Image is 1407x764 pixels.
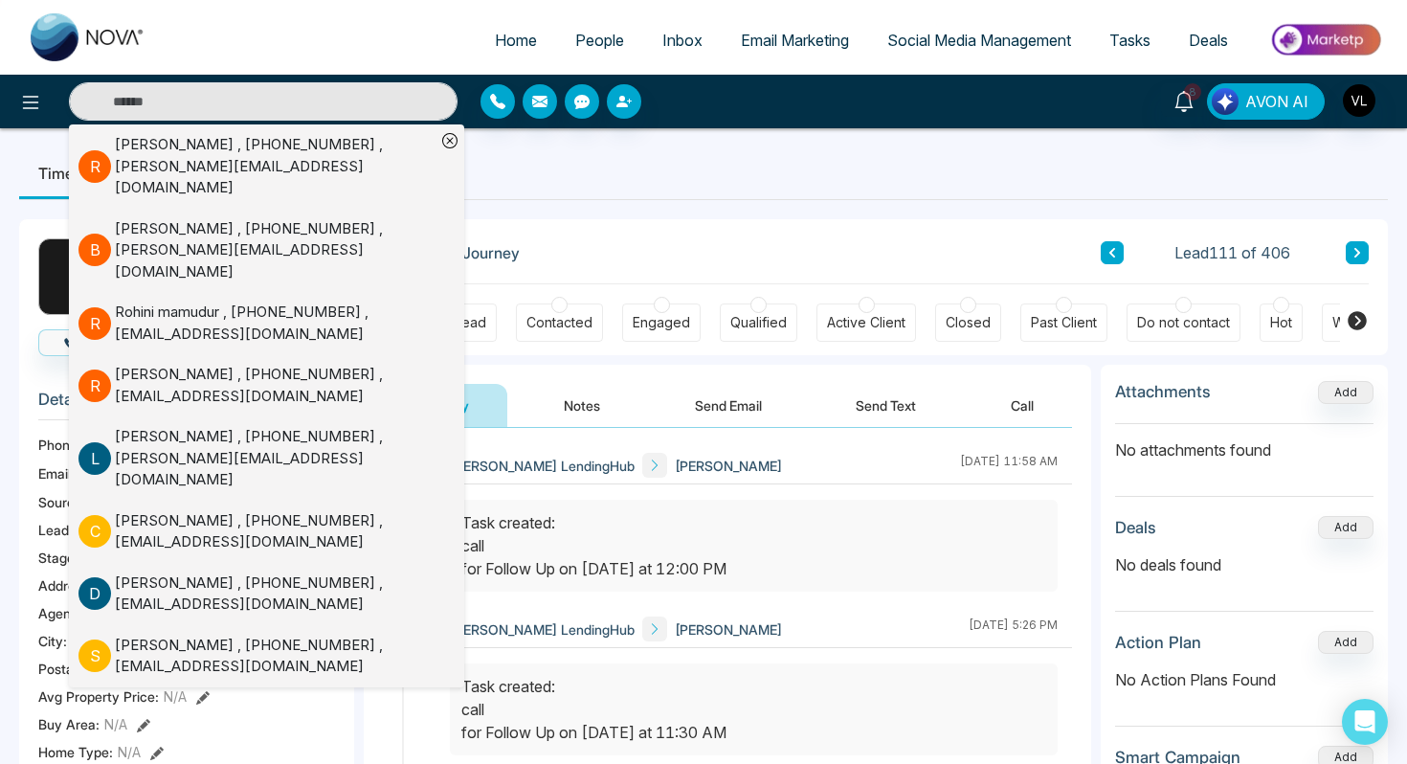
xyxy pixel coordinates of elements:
div: K [38,238,115,315]
img: User Avatar [1343,84,1375,117]
a: People [556,22,643,58]
span: Add [1318,383,1373,399]
span: Home Type : [38,742,113,762]
a: 8 [1161,83,1207,117]
a: Email Marketing [722,22,868,58]
p: No attachments found [1115,424,1373,461]
h3: Action Plan [1115,633,1201,652]
p: L [78,442,111,475]
div: Open Intercom Messenger [1342,699,1388,745]
div: [PERSON_NAME] , [PHONE_NUMBER] , [EMAIL_ADDRESS][DOMAIN_NAME] [115,573,435,616]
span: Tasks [1109,31,1150,50]
div: Warm [1332,313,1368,332]
p: R [78,307,111,340]
a: Deals [1170,22,1247,58]
button: Add [1318,381,1373,404]
div: [PERSON_NAME] , [PHONE_NUMBER] , [EMAIL_ADDRESS][DOMAIN_NAME] [115,635,435,678]
span: Home [495,31,537,50]
span: Phone: [38,435,81,455]
button: Send Text [817,384,954,427]
div: [PERSON_NAME] , [PHONE_NUMBER] , [EMAIL_ADDRESS][DOMAIN_NAME] [115,510,435,553]
span: Buy Area : [38,714,100,734]
span: City : [38,631,67,651]
span: AVON AI [1245,90,1308,113]
p: B [78,234,111,266]
span: Postal Code : [38,659,117,679]
a: Home [476,22,556,58]
span: Email Marketing [741,31,849,50]
span: Social Media Management [887,31,1071,50]
span: Lead 111 of 406 [1174,241,1290,264]
button: Add [1318,516,1373,539]
span: Address: [38,575,121,595]
img: Nova CRM Logo [31,13,145,61]
span: Lead Type: [38,520,107,540]
a: Tasks [1090,22,1170,58]
span: Deals [1189,31,1228,50]
img: Lead Flow [1212,88,1239,115]
a: Inbox [643,22,722,58]
span: N/A [118,742,141,762]
div: Closed [946,313,991,332]
span: 8 [1184,83,1201,101]
span: [PERSON_NAME] [675,456,782,476]
button: Call [38,329,131,356]
div: Engaged [633,313,690,332]
span: Email: [38,463,75,483]
span: [PERSON_NAME] [675,619,782,640]
h3: Attachments [1115,382,1211,401]
button: Notes [525,384,638,427]
button: Send Email [657,384,800,427]
div: [DATE] 11:58 AM [960,453,1058,478]
h3: Details [38,390,335,419]
div: Active Client [827,313,905,332]
img: Market-place.gif [1257,18,1396,61]
span: People [575,31,624,50]
div: [PERSON_NAME] , [PHONE_NUMBER] , [PERSON_NAME][EMAIL_ADDRESS][DOMAIN_NAME] [115,426,435,491]
button: Add [1318,631,1373,654]
span: [PERSON_NAME] LendingHub [450,456,635,476]
span: [PERSON_NAME] LendingHub [450,619,635,640]
p: No Action Plans Found [1115,668,1373,691]
button: AVON AI [1207,83,1325,120]
p: R [78,150,111,183]
span: N/A [164,686,187,707]
span: Inbox [662,31,703,50]
span: Agent: [38,603,79,623]
div: Contacted [526,313,592,332]
a: Social Media Management [868,22,1090,58]
p: No deals found [1115,553,1373,576]
p: S [78,640,111,672]
div: Hot [1270,313,1292,332]
div: Past Client [1031,313,1097,332]
p: D [78,577,111,610]
div: [DATE] 5:26 PM [969,617,1058,641]
div: Qualified [730,313,787,332]
h3: Deals [1115,518,1156,537]
div: [PERSON_NAME] , [PHONE_NUMBER] , [PERSON_NAME][EMAIL_ADDRESS][DOMAIN_NAME] [115,218,435,283]
li: Timeline [19,147,118,199]
div: [PERSON_NAME] , [PHONE_NUMBER] , [PERSON_NAME][EMAIL_ADDRESS][DOMAIN_NAME] [115,134,435,199]
button: Call [972,384,1072,427]
span: N/A [104,714,127,734]
span: Avg Property Price : [38,686,159,707]
p: R [78,370,111,402]
div: [PERSON_NAME] , [PHONE_NUMBER] , [EMAIL_ADDRESS][DOMAIN_NAME] [115,364,435,407]
span: Source: [38,492,86,512]
span: Stage: [38,548,78,568]
p: C [78,515,111,548]
div: Do not contact [1137,313,1230,332]
div: Rohini mamudur , [PHONE_NUMBER] , [EMAIL_ADDRESS][DOMAIN_NAME] [115,302,435,345]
